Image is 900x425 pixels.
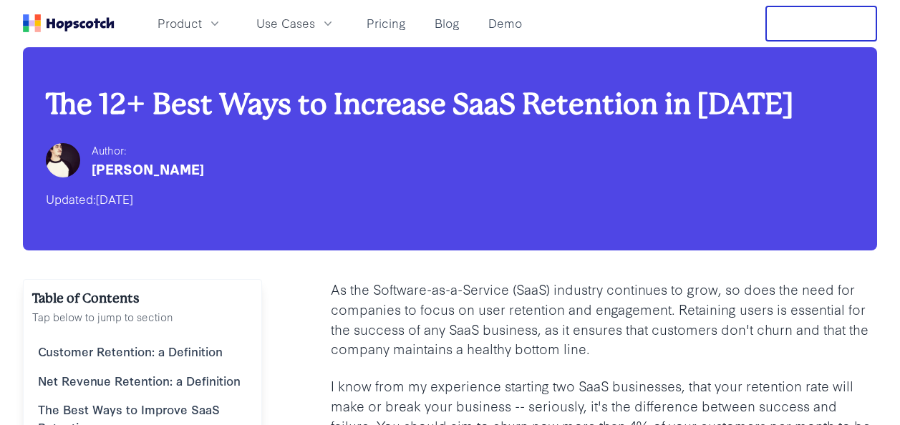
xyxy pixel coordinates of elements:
a: Blog [429,11,465,35]
img: Cam Sloan [46,143,80,177]
div: Updated: [46,187,854,210]
h1: The 12+ Best Ways to Increase SaaS Retention in [DATE] [46,87,854,122]
h2: Table of Contents [32,288,253,308]
a: Demo [483,11,528,35]
div: Author: [92,142,204,159]
p: Tap below to jump to section [32,308,253,326]
a: Home [23,14,115,32]
p: As the Software-as-a-Service (SaaS) industry continues to grow, so does the need for companies to... [331,279,877,359]
a: Customer Retention: a Definition [32,337,253,366]
span: Product [158,14,202,32]
button: Use Cases [248,11,344,35]
time: [DATE] [96,190,133,207]
a: Pricing [361,11,412,35]
span: Use Cases [256,14,315,32]
b: Net Revenue Retention: a Definition [38,372,241,389]
div: [PERSON_NAME] [92,159,204,179]
button: Free Trial [765,6,877,41]
button: Product [149,11,231,35]
a: Net Revenue Retention: a Definition [32,366,253,396]
b: Customer Retention: a Definition [38,343,223,359]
